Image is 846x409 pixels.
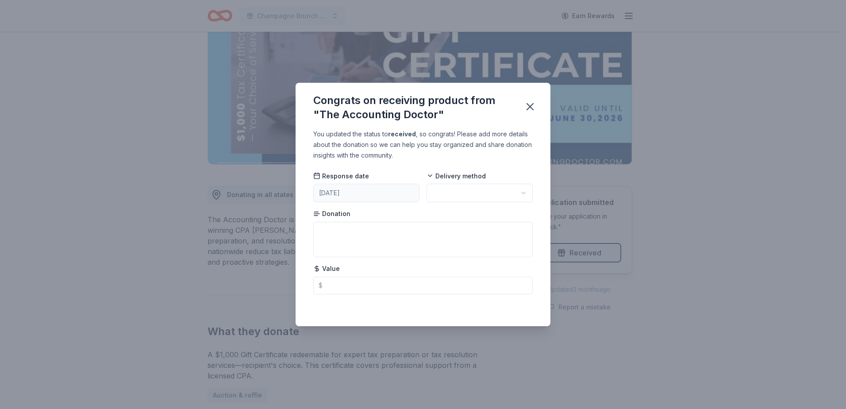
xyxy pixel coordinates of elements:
[313,93,513,122] div: Congrats on receiving product from "The Accounting Doctor"
[313,209,350,218] span: Donation
[313,184,419,202] button: [DATE]
[427,172,486,181] span: Delivery method
[313,172,369,181] span: Response date
[319,188,340,198] div: [DATE]
[313,264,340,273] span: Value
[313,129,533,161] div: You updated the status to , so congrats! Please add more details about the donation so we can hel...
[388,130,416,138] b: received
